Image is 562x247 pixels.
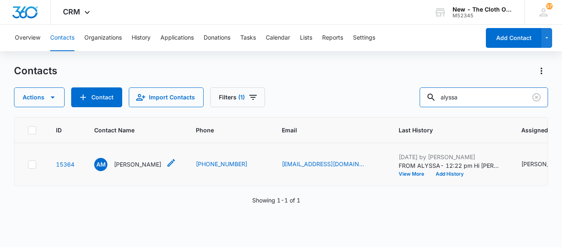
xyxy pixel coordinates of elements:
p: FROM ALYSSA- 12:22 pm Hi [PERSON_NAME]! My husband can come now if that is okay? FROM [PERSON_NAM... [399,161,502,170]
a: [PHONE_NUMBER] [196,160,247,168]
div: account name [453,6,513,13]
div: Phone - (254) 258-4166 - Select to Edit Field [196,160,262,169]
button: Organizations [84,25,122,51]
button: Clear [530,91,543,104]
button: Filters [210,87,265,107]
span: AM [94,158,107,171]
button: Add Contact [486,28,541,48]
button: View More [399,172,430,176]
a: Navigate to contact details page for Alyssa McCaslin [56,161,74,168]
button: Lists [300,25,312,51]
h1: Contacts [14,65,57,77]
div: Email - alyssammccaslin@gmail.com - Select to Edit Field [282,160,379,169]
button: Import Contacts [129,87,204,107]
button: Actions [14,87,65,107]
span: ID [56,126,63,134]
span: Last History [399,126,490,134]
div: Contact Name - Alyssa McCaslin - Select to Edit Field [94,158,176,171]
span: CRM [63,7,80,16]
button: Add History [430,172,469,176]
button: Reports [322,25,343,51]
div: account id [453,13,513,19]
button: Applications [160,25,194,51]
button: Settings [353,25,375,51]
span: (1) [238,94,245,100]
span: 37 [546,3,553,9]
button: Overview [15,25,40,51]
a: [EMAIL_ADDRESS][DOMAIN_NAME] [282,160,364,168]
button: Calendar [266,25,290,51]
p: Showing 1-1 of 1 [252,196,300,205]
span: Contact Name [94,126,164,134]
span: Email [282,126,367,134]
button: Contacts [50,25,74,51]
button: Actions [535,64,548,78]
p: [PERSON_NAME] [114,160,161,169]
span: Phone [196,126,250,134]
div: notifications count [546,3,553,9]
button: Tasks [240,25,256,51]
button: History [132,25,151,51]
button: Donations [204,25,230,51]
button: Add Contact [71,87,122,107]
p: [DATE] by [PERSON_NAME] [399,153,502,161]
input: Search Contacts [420,87,548,107]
